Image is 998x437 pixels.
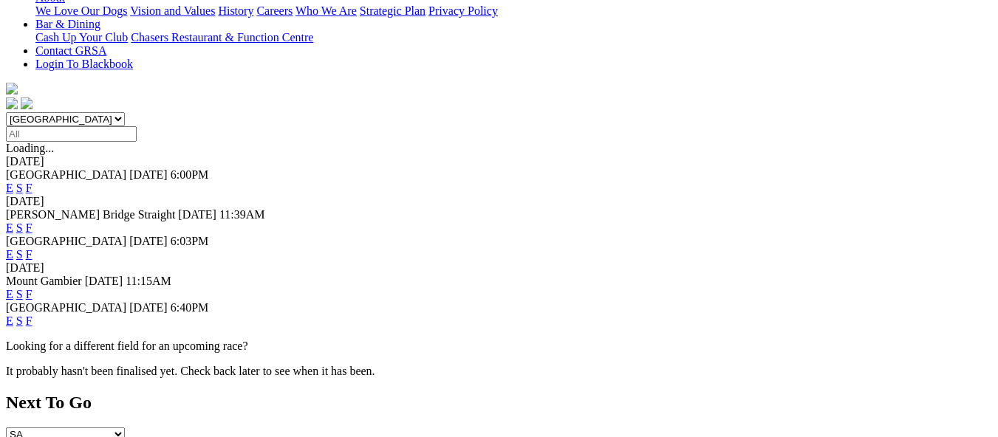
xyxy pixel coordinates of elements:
[6,83,18,94] img: logo-grsa-white.png
[6,195,992,208] div: [DATE]
[126,275,171,287] span: 11:15AM
[171,235,209,247] span: 6:03PM
[26,182,33,194] a: F
[6,221,13,234] a: E
[16,314,23,327] a: S
[6,314,13,327] a: E
[6,142,54,154] span: Loading...
[35,58,133,70] a: Login To Blackbook
[35,31,992,44] div: Bar & Dining
[6,340,992,353] p: Looking for a different field for an upcoming race?
[178,208,216,221] span: [DATE]
[6,261,992,275] div: [DATE]
[26,248,33,261] a: F
[16,248,23,261] a: S
[131,31,313,44] a: Chasers Restaurant & Function Centre
[6,393,992,413] h2: Next To Go
[6,168,126,181] span: [GEOGRAPHIC_DATA]
[360,4,425,17] a: Strategic Plan
[6,235,126,247] span: [GEOGRAPHIC_DATA]
[35,18,100,30] a: Bar & Dining
[6,126,137,142] input: Select date
[129,235,168,247] span: [DATE]
[85,275,123,287] span: [DATE]
[130,4,215,17] a: Vision and Values
[35,4,992,18] div: About
[6,301,126,314] span: [GEOGRAPHIC_DATA]
[6,208,175,221] span: [PERSON_NAME] Bridge Straight
[26,314,33,327] a: F
[129,301,168,314] span: [DATE]
[16,221,23,234] a: S
[171,168,209,181] span: 6:00PM
[171,301,209,314] span: 6:40PM
[6,288,13,300] a: E
[219,208,265,221] span: 11:39AM
[6,155,992,168] div: [DATE]
[6,248,13,261] a: E
[428,4,498,17] a: Privacy Policy
[21,97,33,109] img: twitter.svg
[35,4,127,17] a: We Love Our Dogs
[16,182,23,194] a: S
[6,275,82,287] span: Mount Gambier
[6,182,13,194] a: E
[295,4,357,17] a: Who We Are
[129,168,168,181] span: [DATE]
[218,4,253,17] a: History
[16,288,23,300] a: S
[6,365,375,377] partial: It probably hasn't been finalised yet. Check back later to see when it has been.
[256,4,293,17] a: Careers
[6,97,18,109] img: facebook.svg
[26,221,33,234] a: F
[35,31,128,44] a: Cash Up Your Club
[35,44,106,57] a: Contact GRSA
[26,288,33,300] a: F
